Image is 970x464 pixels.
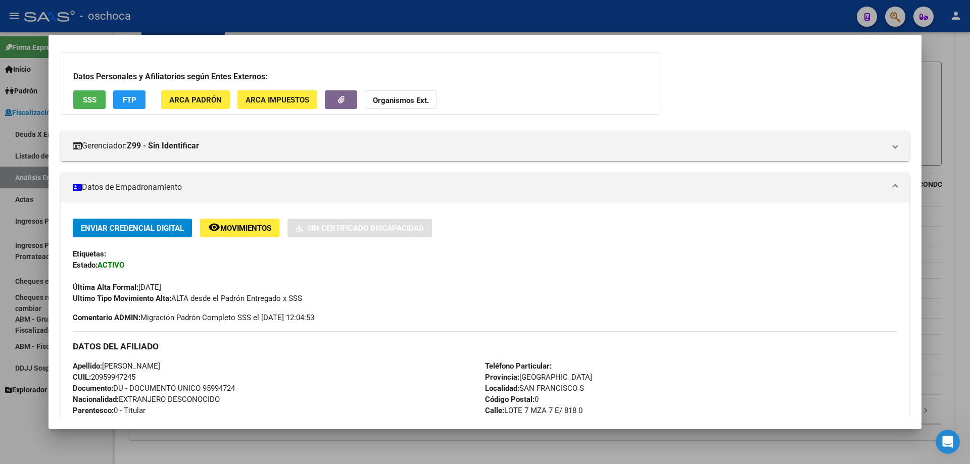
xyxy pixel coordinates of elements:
[73,313,140,322] strong: Comentario ADMIN:
[373,96,429,105] strong: Organismos Ext.
[73,312,314,323] span: Migración Padrón Completo SSS el [DATE] 12:04:53
[73,294,302,303] span: ALTA desde el Padrón Entregado x SSS
[237,90,317,109] button: ARCA Impuestos
[127,140,199,152] strong: Z99 - Sin Identificar
[73,181,885,193] mat-panel-title: Datos de Empadronamiento
[73,90,106,109] button: SSS
[73,219,192,237] button: Enviar Credencial Digital
[161,90,230,109] button: ARCA Padrón
[61,172,909,202] mat-expansion-panel-header: Datos de Empadronamiento
[485,362,552,371] strong: Teléfono Particular:
[73,406,114,415] strong: Parentesco:
[73,283,138,292] strong: Última Alta Formal:
[246,95,309,105] span: ARCA Impuestos
[83,95,96,105] span: SSS
[485,384,519,393] strong: Localidad:
[307,224,424,233] span: Sin Certificado Discapacidad
[113,90,145,109] button: FTP
[73,283,161,292] span: [DATE]
[73,294,171,303] strong: Ultimo Tipo Movimiento Alta:
[73,373,91,382] strong: CUIL:
[73,384,113,393] strong: Documento:
[73,406,145,415] span: 0 - Titular
[73,261,98,270] strong: Estado:
[287,219,432,237] button: Sin Certificado Discapacidad
[73,249,106,259] strong: Etiquetas:
[61,131,909,161] mat-expansion-panel-header: Gerenciador:Z99 - Sin Identificar
[73,395,119,404] strong: Nacionalidad:
[73,341,897,352] h3: DATOS DEL AFILIADO
[73,395,220,404] span: EXTRANJERO DESCONOCIDO
[200,219,279,237] button: Movimientos
[485,406,583,415] span: LOTE 7 MZA 7 E/ 818 0
[365,90,437,109] button: Organismos Ext.
[73,384,235,393] span: DU - DOCUMENTO UNICO 95994724
[73,140,885,152] mat-panel-title: Gerenciador:
[73,362,160,371] span: [PERSON_NAME]
[208,221,220,233] mat-icon: remove_red_eye
[220,224,271,233] span: Movimientos
[485,406,504,415] strong: Calle:
[485,373,592,382] span: [GEOGRAPHIC_DATA]
[123,95,136,105] span: FTP
[485,373,519,382] strong: Provincia:
[73,362,102,371] strong: Apellido:
[485,395,535,404] strong: Código Postal:
[936,430,960,454] iframe: Intercom live chat
[98,261,124,270] strong: ACTIVO
[485,384,584,393] span: SAN FRANCISCO S
[485,395,539,404] span: 0
[81,224,184,233] span: Enviar Credencial Digital
[169,95,222,105] span: ARCA Padrón
[73,71,647,83] h3: Datos Personales y Afiliatorios según Entes Externos:
[73,373,135,382] span: 20959947245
